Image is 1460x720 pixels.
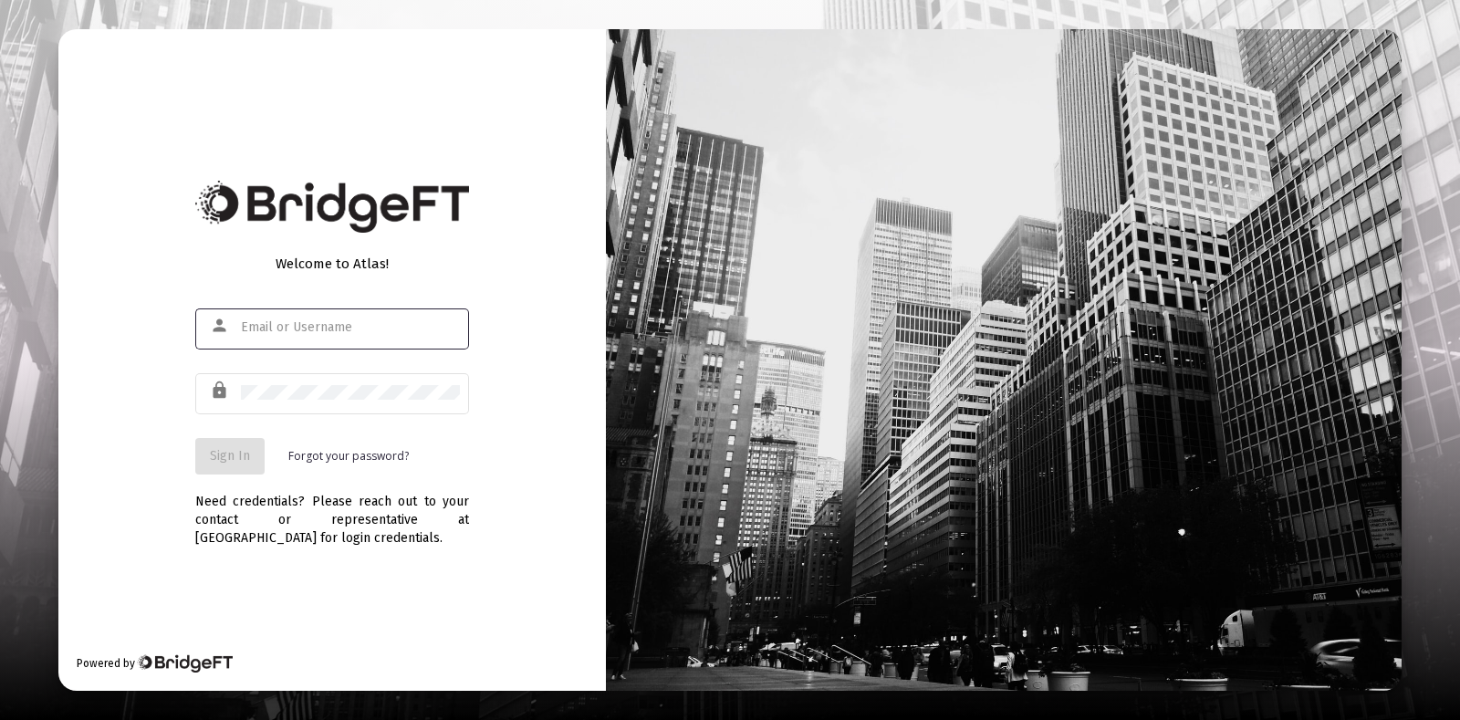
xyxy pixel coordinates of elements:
[77,654,233,673] div: Powered by
[210,380,232,402] mat-icon: lock
[210,315,232,337] mat-icon: person
[195,475,469,548] div: Need credentials? Please reach out to your contact or representative at [GEOGRAPHIC_DATA] for log...
[195,181,469,233] img: Bridge Financial Technology Logo
[288,447,409,465] a: Forgot your password?
[195,255,469,273] div: Welcome to Atlas!
[210,448,250,464] span: Sign In
[195,438,265,475] button: Sign In
[137,654,233,673] img: Bridge Financial Technology Logo
[241,320,460,335] input: Email or Username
